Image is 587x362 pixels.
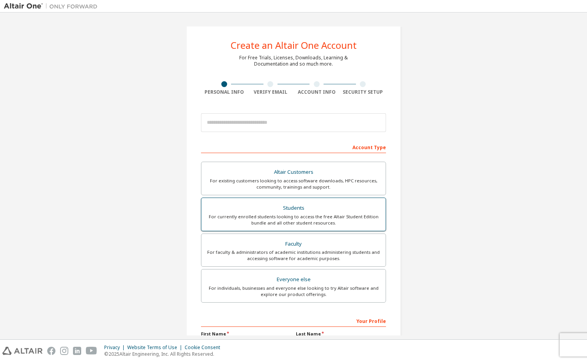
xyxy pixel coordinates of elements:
div: For existing customers looking to access software downloads, HPC resources, community, trainings ... [206,178,381,190]
img: linkedin.svg [73,347,81,355]
div: For Free Trials, Licenses, Downloads, Learning & Documentation and so much more. [239,55,348,67]
div: For currently enrolled students looking to access the free Altair Student Edition bundle and all ... [206,214,381,226]
div: For faculty & administrators of academic institutions administering students and accessing softwa... [206,249,381,262]
div: Security Setup [340,89,386,95]
div: Students [206,203,381,214]
img: instagram.svg [60,347,68,355]
p: © 2025 Altair Engineering, Inc. All Rights Reserved. [104,351,225,357]
div: Faculty [206,239,381,250]
img: altair_logo.svg [2,347,43,355]
div: Account Type [201,141,386,153]
div: Everyone else [206,274,381,285]
label: Last Name [296,331,386,337]
img: youtube.svg [86,347,97,355]
img: Altair One [4,2,101,10]
div: Create an Altair One Account [231,41,357,50]
div: Personal Info [201,89,247,95]
div: For individuals, businesses and everyone else looking to try Altair software and explore our prod... [206,285,381,298]
div: Website Terms of Use [127,344,185,351]
label: First Name [201,331,291,337]
div: Privacy [104,344,127,351]
div: Verify Email [247,89,294,95]
div: Your Profile [201,314,386,327]
div: Account Info [293,89,340,95]
img: facebook.svg [47,347,55,355]
div: Cookie Consent [185,344,225,351]
div: Altair Customers [206,167,381,178]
